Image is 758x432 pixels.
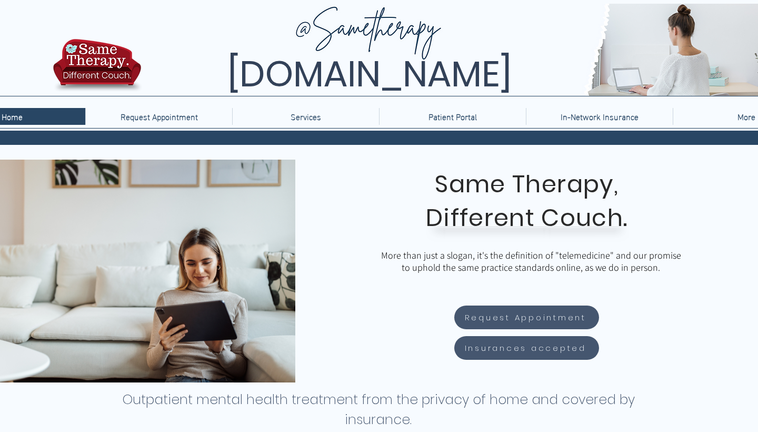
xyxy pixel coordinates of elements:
span: Request Appointment [465,311,586,323]
p: Request Appointment [115,108,203,125]
p: More than just a slogan, it's the definition of "telemedicine" and our promise to uphold the same... [378,249,684,273]
h1: Outpatient mental health treatment from the privacy of home and covered by insurance. [121,390,635,430]
a: Request Appointment [454,306,599,329]
span: Different Couch. [426,201,628,234]
p: Services [285,108,326,125]
span: [DOMAIN_NAME] [227,49,512,99]
a: In-Network Insurance [526,108,673,125]
a: Insurances accepted [454,336,599,360]
a: Patient Portal [379,108,526,125]
p: Patient Portal [423,108,482,125]
div: Services [232,108,379,125]
span: Same Therapy, [435,168,619,201]
img: TBH.US [50,37,144,100]
a: Request Appointment [85,108,232,125]
p: In-Network Insurance [555,108,644,125]
span: Insurances accepted [465,342,586,354]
